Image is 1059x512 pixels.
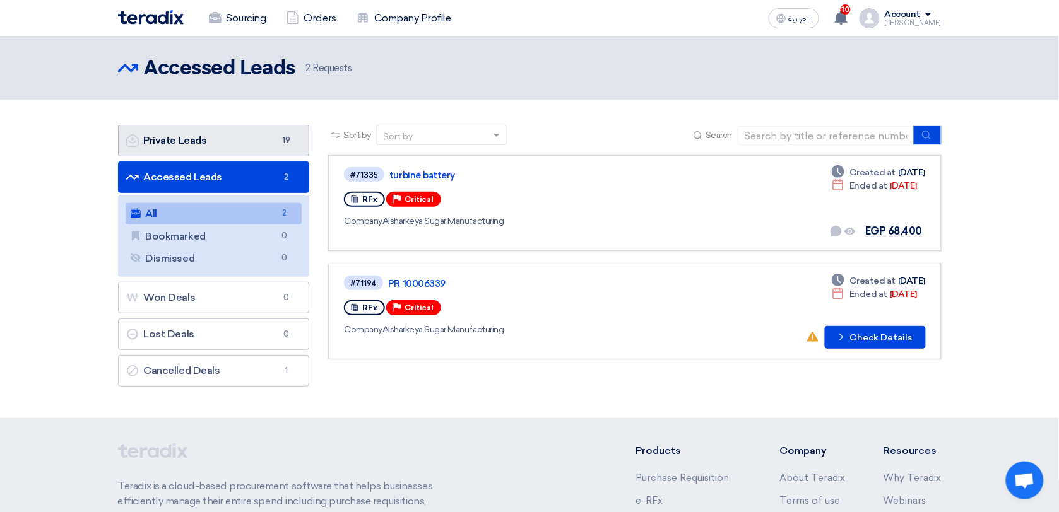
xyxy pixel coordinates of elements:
div: Account [885,9,921,20]
span: Sort by [343,129,371,142]
a: Company Profile [346,4,461,32]
div: [DATE] [832,166,925,179]
a: Purchase Requisition [636,472,729,484]
a: Bookmarked [126,226,302,247]
span: Company [344,324,382,335]
span: Critical [405,195,434,204]
span: Company [344,216,382,226]
button: Check Details [825,326,926,349]
li: Company [780,443,846,458]
a: Orders [276,4,346,32]
span: Requests [305,61,352,76]
a: Terms of use [780,495,841,506]
span: RFx [362,195,377,204]
a: Webinars [884,495,926,506]
span: العربية [789,15,812,23]
div: [DATE] [832,288,917,301]
h2: Accessed Leads [145,56,295,81]
div: [DATE] [832,179,917,192]
a: e-RFx [636,495,663,506]
span: Search [706,129,732,142]
div: Sort by [383,130,413,143]
span: RFx [362,303,377,312]
span: Ended at [849,179,887,192]
span: 2 [278,171,293,183]
input: Search by title or reference number [738,126,914,145]
span: 0 [276,252,292,265]
span: 2 [276,207,292,220]
a: turbine battery [389,170,705,181]
a: Cancelled Deals1 [118,355,310,387]
span: Created at [849,274,896,288]
img: profile_test.png [860,8,880,28]
div: [PERSON_NAME] [885,20,942,26]
span: Created at [849,166,896,179]
a: Sourcing [199,4,276,32]
div: Open chat [1006,462,1044,499]
a: Dismissed [126,248,302,269]
li: Products [636,443,742,458]
a: Accessed Leads2 [118,161,310,193]
a: Why Teradix [884,472,942,484]
img: Teradix logo [118,10,184,25]
div: [DATE] [832,274,925,288]
span: 10 [841,4,851,15]
span: 0 [278,328,293,340]
span: EGP 68,400 [865,225,922,237]
a: All [126,203,302,224]
div: #71194 [350,279,377,288]
div: Alsharkeya Sugar Manufacturing [344,214,707,228]
span: 0 [276,230,292,243]
div: Alsharkeya Sugar Manufacturing [344,323,706,336]
span: 2 [305,62,311,74]
a: Private Leads19 [118,125,310,156]
button: العربية [769,8,819,28]
li: Resources [884,443,942,458]
div: #71335 [350,171,378,179]
span: 0 [278,291,293,304]
span: 19 [278,134,293,147]
a: About Teradix [780,472,846,484]
span: 1 [278,364,293,377]
a: Lost Deals0 [118,318,310,350]
span: Ended at [849,288,887,301]
a: Won Deals0 [118,282,310,313]
a: PR 10006339 [388,278,704,289]
span: Critical [405,303,434,312]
